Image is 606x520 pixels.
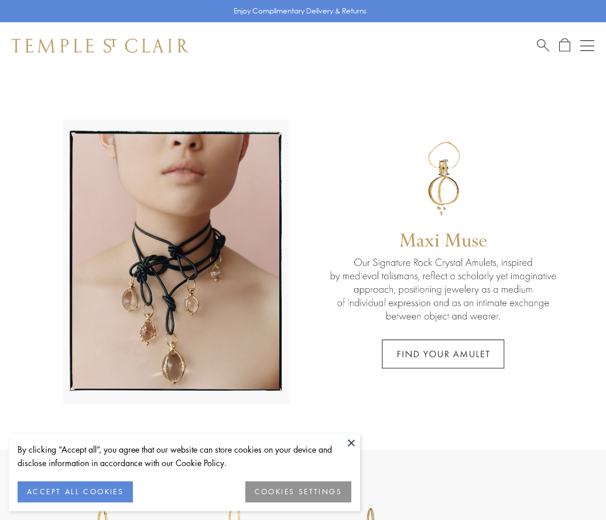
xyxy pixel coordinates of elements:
img: Temple St. Clair [12,39,189,53]
div: By clicking “Accept all”, you agree that our website can store cookies on your device and disclos... [18,443,351,470]
button: ACCEPT ALL COOKIES [18,481,133,502]
a: Open Shopping Bag [559,38,570,53]
a: Search [537,38,549,53]
p: Enjoy Complimentary Delivery & Returns [234,5,367,17]
button: Open navigation [580,39,594,53]
button: COOKIES SETTINGS [245,481,351,502]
